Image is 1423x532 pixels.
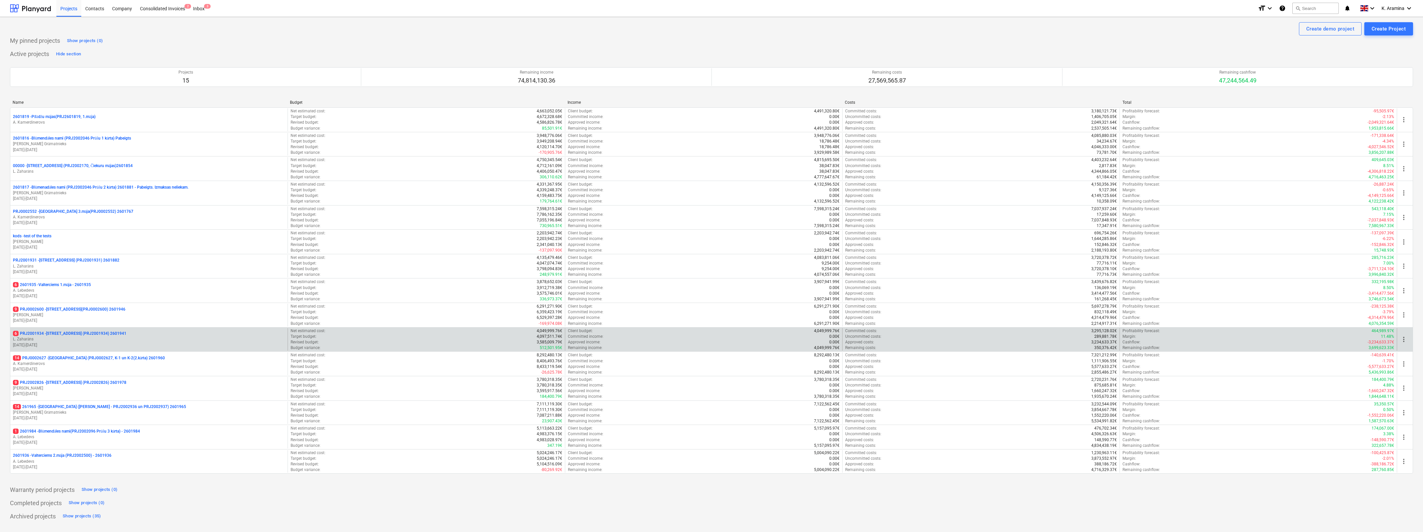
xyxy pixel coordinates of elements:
p: 4,120,114.70€ [537,144,562,150]
span: more_vert [1400,409,1408,417]
div: 62601935 -Valterciems 1.māja - 2601935A. Lebedevs[DATE]-[DATE] [13,282,285,299]
p: Remaining income [518,70,555,75]
p: 2,203,942.74€ [814,230,840,236]
div: 14PRJ0002627 -[GEOGRAPHIC_DATA] (PRJ0002627, K-1 un K-2(2.kārta) 2601960A. Kamerdinerovs[DATE]-[D... [13,355,285,372]
span: 9 [13,307,19,312]
p: 2601819 - Pīlādžu mājas(PRJ2601819, 1.māja) [13,114,96,120]
span: more_vert [1400,384,1408,392]
p: [DATE] - [DATE] [13,367,285,372]
p: 4,339,248.37€ [537,187,562,193]
div: Create demo project [1306,25,1354,33]
span: 6 [13,331,19,336]
p: Committed costs : [845,206,877,212]
p: -171,338.64€ [1371,133,1394,139]
p: 27,569,565.87 [868,77,906,85]
p: Approved costs : [845,193,874,199]
p: 7,598,315.24€ [814,206,840,212]
p: 2,537,505.14€ [1091,126,1117,131]
p: A. Lebedevs [13,434,285,440]
p: 3,949,208.94€ [537,139,562,144]
p: 4,815,695.50€ [814,157,840,163]
p: Remaining cashflow : [1122,199,1160,204]
p: Target budget : [291,236,316,242]
p: 696,754.26€ [1094,230,1117,236]
p: 4,712,161.09€ [537,163,562,169]
p: 4,777,647.67€ [814,174,840,180]
p: 17,259.60€ [1097,212,1117,217]
p: 2,817.83€ [1099,163,1117,169]
p: Margin : [1122,139,1136,144]
i: Knowledge base [1279,4,1286,12]
p: -2.13% [1382,114,1394,120]
span: more_vert [1400,311,1408,319]
p: -4,149,125.66€ [1368,193,1394,199]
p: 2601935 - Valterciems 1.māja - 2601935 [13,282,91,288]
p: Uncommitted costs : [845,139,881,144]
p: Remaining costs : [845,150,876,155]
p: Approved income : [568,120,600,125]
p: 85,501.91€ [542,126,562,131]
p: Budget variance : [291,126,320,131]
p: 543,118.40€ [1372,206,1394,212]
p: Cashflow : [1122,144,1140,150]
p: Approved income : [568,217,600,223]
p: 3,180,121.73€ [1091,108,1117,114]
p: -137,097.39€ [1371,230,1394,236]
p: 7,580,967.33€ [1369,223,1394,229]
p: Remaining income : [568,199,602,204]
p: Budget variance : [291,199,320,204]
p: 4,122,238.42€ [1369,199,1394,204]
p: Committed income : [568,236,603,242]
p: Committed income : [568,139,603,144]
p: 2601816 - Blūmendāles nami (PRJ2002046 Prūšu 1 kārta) Pabeigts [13,136,131,141]
p: 1,406,705.05€ [1091,114,1117,120]
p: Margin : [1122,187,1136,193]
p: A. Lebedevs [13,459,285,464]
p: 17,347.91€ [1097,223,1117,229]
button: Show projects (0) [67,498,106,508]
p: -4.34% [1382,139,1394,144]
button: Show projects (0) [65,35,104,46]
p: PRJ2001931 - [STREET_ADDRESS] (PRJ2001931) 2601882 [13,258,119,263]
p: A. Kamerdinerovs [13,120,285,125]
p: [DATE] - [DATE] [13,147,285,153]
p: Approved income : [568,193,600,199]
p: Target budget : [291,139,316,144]
p: 1,953,815.66€ [1369,126,1394,131]
span: more_vert [1400,433,1408,441]
p: Committed income : [568,187,603,193]
p: Remaining income : [568,223,602,229]
p: Approved costs : [845,144,874,150]
p: 7,037,937.24€ [1091,206,1117,212]
p: 9,127.36€ [1099,187,1117,193]
p: Client budget : [568,157,593,163]
p: Revised budget : [291,217,319,223]
p: Margin : [1122,163,1136,169]
span: more_vert [1400,140,1408,148]
div: Total [1122,100,1394,105]
p: 4,750,345.54€ [537,157,562,163]
p: 2601936 - Valterciems 2.māja (PRJ2002500) - 2601936 [13,453,111,458]
p: 15 [178,77,193,85]
p: Remaining costs [868,70,906,75]
p: Target budget : [291,187,316,193]
p: [DATE] - [DATE] [13,342,285,348]
i: keyboard_arrow_down [1405,4,1413,12]
i: keyboard_arrow_down [1266,4,1274,12]
p: Approved costs : [845,217,874,223]
p: [DATE] - [DATE] [13,245,285,250]
div: Name [13,100,285,105]
p: Remaining costs : [845,174,876,180]
p: -26,887.24€ [1373,182,1394,187]
div: Show projects (0) [67,37,103,45]
p: 18,786.48€ [819,144,840,150]
span: more_vert [1400,457,1408,465]
p: Budget variance : [291,223,320,229]
span: more_vert [1400,116,1408,124]
p: 4,132,596.52€ [814,199,840,204]
button: Hide section [54,49,83,59]
p: 4,586,826.78€ [537,120,562,125]
p: [PERSON_NAME] Grāmatnieks [13,190,285,196]
p: 4,491,320.80€ [814,126,840,131]
span: 14 [13,355,21,361]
